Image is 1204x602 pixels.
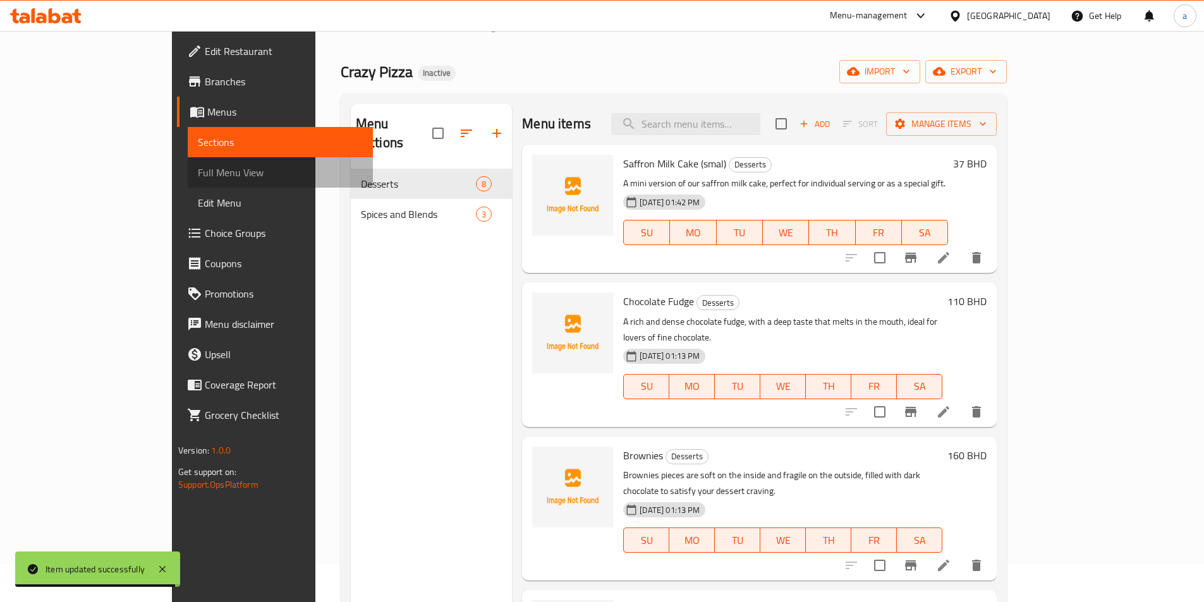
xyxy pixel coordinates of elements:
div: Desserts [361,176,476,191]
button: Branch-specific-item [896,243,926,273]
span: SU [629,224,665,242]
button: delete [961,550,992,581]
button: SU [623,527,669,553]
button: Add [794,114,835,134]
button: export [925,60,1007,83]
button: SA [897,374,942,399]
span: Promotions [205,286,363,301]
a: Sections [188,127,373,157]
a: Coupons [177,248,373,279]
span: MO [674,377,710,395]
span: Sections [597,19,633,34]
p: A mini version of our saffron milk cake, perfect for individual serving or as a special gift. [623,176,948,191]
h2: Menu items [522,114,591,133]
span: Grocery Checklist [205,407,363,423]
span: Select all sections [425,120,451,147]
h2: Menu sections [356,114,433,152]
span: MO [674,531,710,550]
img: Brownies [532,447,613,527]
button: TU [717,220,763,245]
a: Support.OpsPlatform [178,476,258,493]
button: SU [623,374,669,399]
span: 8 [477,178,491,190]
span: Edit Menu [198,195,363,210]
div: Desserts [666,449,708,464]
span: Spices and Blends [361,207,476,222]
button: Branch-specific-item [896,397,926,427]
p: A rich and dense chocolate fudge, with a deep taste that melts in the mouth, ideal for lovers of ... [623,314,942,346]
button: MO [670,220,716,245]
a: Choice Groups [177,218,373,248]
button: FR [851,374,897,399]
button: FR [851,527,897,553]
li: / [386,19,391,34]
button: SA [902,220,948,245]
h6: 110 BHD [947,292,987,310]
span: Select to update [867,552,893,579]
span: WE [765,377,801,395]
span: TH [811,531,846,550]
img: Chocolate Fudge [532,292,613,373]
a: Edit menu item [936,250,951,265]
span: Desserts [697,296,739,310]
span: TU [722,224,758,242]
span: WE [768,224,804,242]
span: Select section first [835,114,886,134]
span: MO [675,224,711,242]
button: WE [760,527,806,553]
div: Desserts8 [351,169,513,199]
button: WE [760,374,806,399]
div: Inactive [418,66,456,81]
span: Chocolate Fudge [623,292,694,311]
span: Select to update [867,399,893,425]
span: Select to update [867,244,893,271]
h6: 160 BHD [947,447,987,464]
span: Upsell [205,347,363,362]
button: MO [669,527,715,553]
button: MO [669,374,715,399]
button: import [839,60,920,83]
span: Select section [768,111,794,137]
a: Restaurants management [396,18,523,35]
span: import [849,64,910,80]
span: Brownies [623,446,663,465]
span: Sections [198,135,363,150]
a: Grocery Checklist [177,400,373,430]
span: 1.0.0 [211,442,231,459]
span: export [935,64,997,80]
span: Full Menu View [198,165,363,180]
span: SA [907,224,943,242]
button: TU [715,374,760,399]
button: delete [961,397,992,427]
li: / [528,19,533,34]
span: Desserts [666,449,708,464]
div: Item updated successfully [46,562,145,576]
span: a [1183,9,1187,23]
button: Add section [482,118,512,148]
button: SA [897,527,942,553]
button: SU [623,220,670,245]
span: [DATE] 01:13 PM [635,504,705,516]
a: Edit Menu [188,188,373,218]
a: Menu disclaimer [177,309,373,339]
span: TH [811,377,846,395]
a: Edit Restaurant [177,36,373,66]
span: WE [765,531,801,550]
img: Saffron Milk Cake (smal) [532,155,613,236]
button: Manage items [886,112,997,136]
span: Add item [794,114,835,134]
div: Spices and Blends3 [351,199,513,229]
span: Branches [205,74,363,89]
a: Promotions [177,279,373,309]
span: Version: [178,442,209,459]
a: Menus [177,97,373,127]
div: Desserts [696,295,739,310]
button: FR [856,220,902,245]
nav: Menu sections [351,164,513,234]
a: Upsell [177,339,373,370]
div: Desserts [729,157,772,172]
h6: 37 BHD [953,155,987,172]
span: FR [861,224,897,242]
span: Desserts [729,157,771,172]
